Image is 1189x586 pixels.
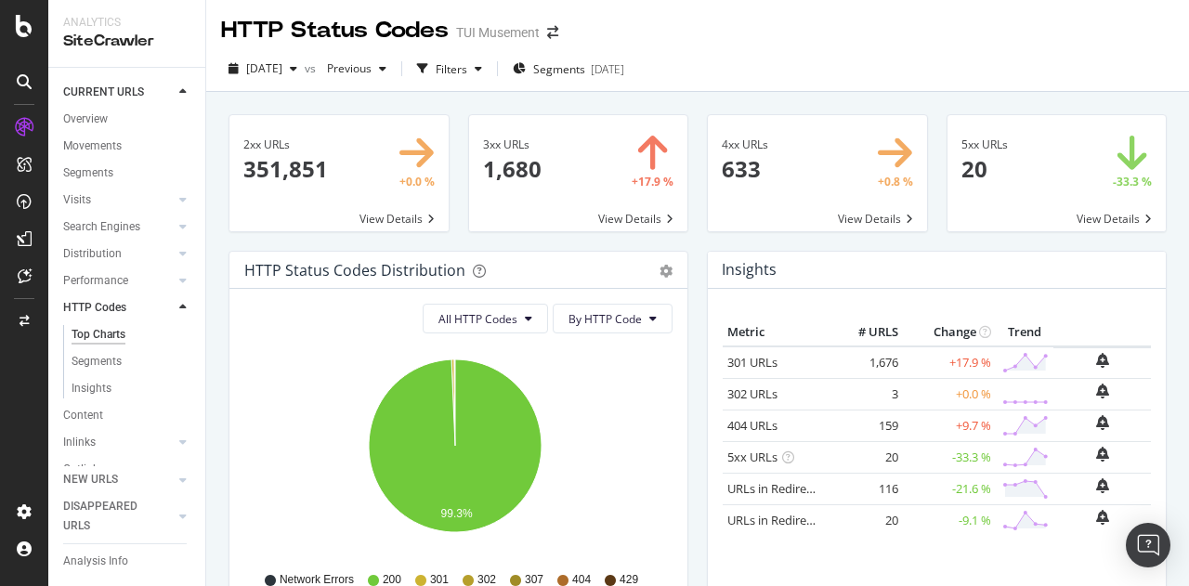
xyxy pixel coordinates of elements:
span: By HTTP Code [568,311,642,327]
div: Segments [63,163,113,183]
div: CURRENT URLS [63,83,144,102]
div: DISAPPEARED URLS [63,497,157,536]
a: DISAPPEARED URLS [63,497,174,536]
td: 1,676 [829,346,903,379]
div: [DATE] [591,61,624,77]
th: Metric [723,319,829,346]
button: [DATE] [221,54,305,84]
div: HTTP Status Codes [221,15,449,46]
div: Visits [63,190,91,210]
div: Content [63,406,103,425]
a: Analysis Info [63,552,192,571]
a: CURRENT URLS [63,83,174,102]
div: NEW URLS [63,470,118,489]
div: Performance [63,271,128,291]
div: Overview [63,110,108,129]
td: -33.3 % [903,441,996,473]
div: bell-plus [1096,353,1109,368]
a: URLs in Redirect Loop [727,480,848,497]
div: gear [660,265,673,278]
div: Inlinks [63,433,96,452]
a: Segments [72,352,192,371]
div: bell-plus [1096,415,1109,430]
td: -9.1 % [903,504,996,536]
td: 116 [829,473,903,504]
th: Trend [996,319,1053,346]
a: 5xx URLs [727,449,777,465]
div: bell-plus [1096,510,1109,525]
div: HTTP Status Codes Distribution [244,261,465,280]
div: Movements [63,137,122,156]
th: Change [903,319,996,346]
td: +0.0 % [903,378,996,410]
div: Distribution [63,244,122,264]
div: bell-plus [1096,447,1109,462]
a: 301 URLs [727,354,777,371]
a: Inlinks [63,433,174,452]
a: 404 URLs [727,417,777,434]
h4: Insights [722,257,777,282]
div: bell-plus [1096,478,1109,493]
text: 99.3% [441,507,473,520]
a: Outlinks [63,460,174,479]
td: 159 [829,410,903,441]
td: -21.6 % [903,473,996,504]
div: bell-plus [1096,384,1109,398]
div: Analysis Info [63,552,128,571]
div: Analytics [63,15,190,31]
a: URLs in Redirect Chain [727,512,851,528]
a: Insights [72,379,192,398]
span: Segments [533,61,585,77]
div: Segments [72,352,122,371]
td: +9.7 % [903,410,996,441]
a: NEW URLS [63,470,174,489]
div: Search Engines [63,217,140,237]
td: 20 [829,441,903,473]
a: Top Charts [72,325,192,345]
button: Segments[DATE] [505,54,632,84]
button: By HTTP Code [553,304,673,333]
a: Distribution [63,244,174,264]
button: Previous [320,54,394,84]
svg: A chart. [244,348,666,564]
a: HTTP Codes [63,298,174,318]
div: Insights [72,379,111,398]
div: arrow-right-arrow-left [547,26,558,39]
a: Visits [63,190,174,210]
div: Top Charts [72,325,125,345]
div: HTTP Codes [63,298,126,318]
span: Previous [320,60,372,76]
a: 302 URLs [727,385,777,402]
a: Search Engines [63,217,174,237]
div: TUI Musement [456,23,540,42]
div: Outlinks [63,460,104,479]
a: Content [63,406,192,425]
th: # URLS [829,319,903,346]
a: Overview [63,110,192,129]
button: All HTTP Codes [423,304,548,333]
div: SiteCrawler [63,31,190,52]
span: All HTTP Codes [438,311,517,327]
div: Open Intercom Messenger [1126,523,1170,567]
td: +17.9 % [903,346,996,379]
a: Segments [63,163,192,183]
td: 20 [829,504,903,536]
a: Performance [63,271,174,291]
span: 2025 Sep. 15th [246,60,282,76]
a: Movements [63,137,192,156]
td: 3 [829,378,903,410]
button: Filters [410,54,490,84]
div: Filters [436,61,467,77]
span: vs [305,60,320,76]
